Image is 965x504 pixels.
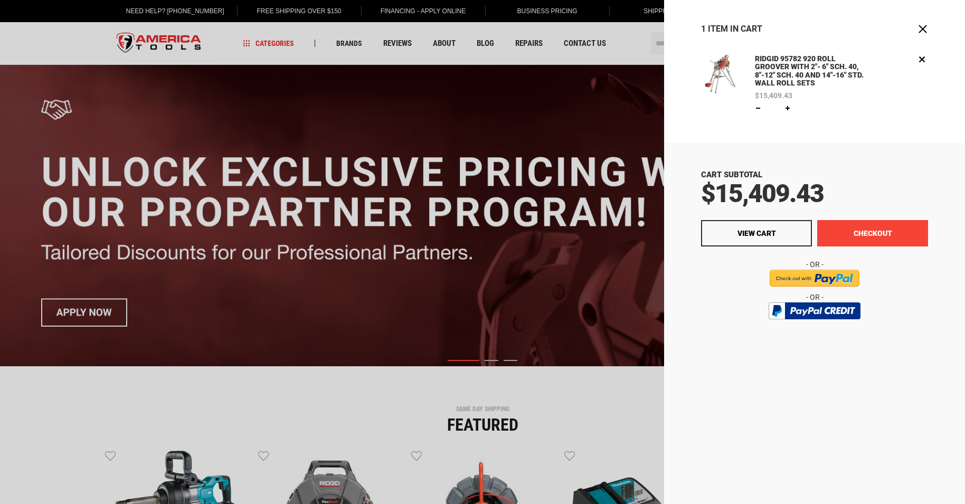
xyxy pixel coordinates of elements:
[701,24,706,34] span: 1
[701,170,762,179] span: Cart Subtotal
[737,229,776,237] span: View Cart
[755,92,792,99] span: $15,409.43
[701,220,812,246] a: View Cart
[708,24,762,34] span: Item in Cart
[917,24,928,34] button: Close
[699,258,930,259] iframe: Secure payment input frame
[817,220,928,246] button: Checkout
[752,53,874,90] a: RIDGID 95782 920 ROLL GROOVER WITH 2"- 6" SCH. 40, 8"-12" SCH. 40 AND 14"-16" STD. WALL ROLL SETS
[701,178,824,208] span: $15,409.43
[701,53,742,94] img: RIDGID 95782 920 ROLL GROOVER WITH 2"- 6" SCH. 40, 8"-12" SCH. 40 AND 14"-16" STD. WALL ROLL SETS
[775,322,854,334] img: btn_bml_text.png
[701,53,742,115] a: RIDGID 95782 920 ROLL GROOVER WITH 2"- 6" SCH. 40, 8"-12" SCH. 40 AND 14"-16" STD. WALL ROLL SETS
